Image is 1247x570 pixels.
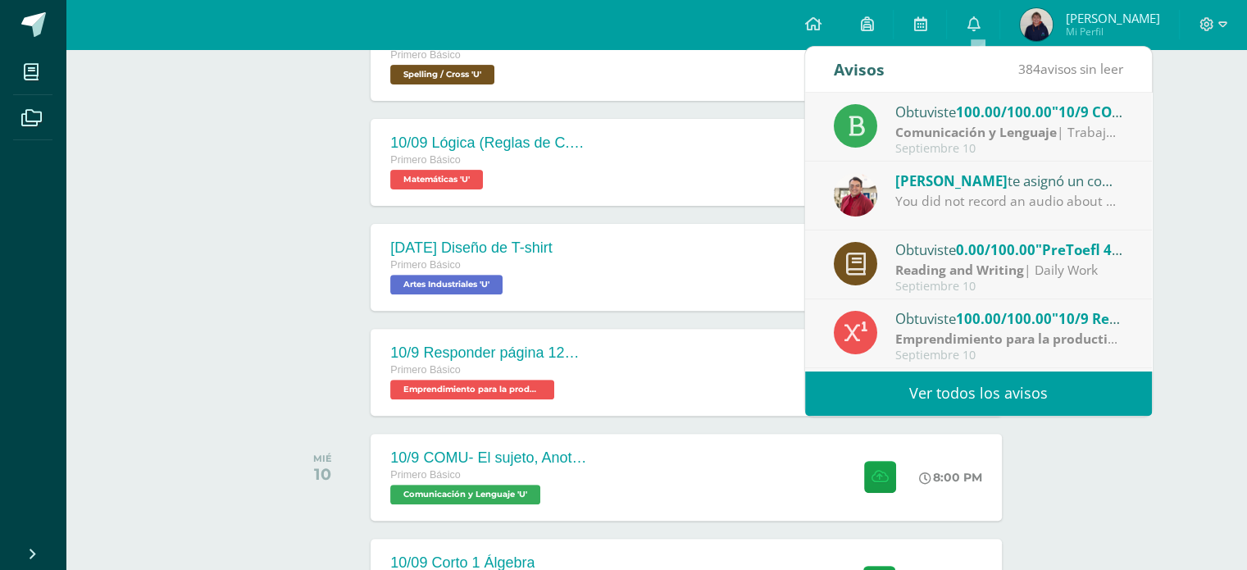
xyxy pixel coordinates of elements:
[956,103,1052,121] span: 100.00/100.00
[390,239,552,257] div: [DATE] Diseño de T-shirt
[895,308,1123,329] div: Obtuviste en
[895,192,1123,211] div: You did not record an audio about any story, approximately one minute in length, using Vocaroo, a...
[895,170,1123,191] div: te asignó un comentario en 'PreToefl 4- 08-sep Speaking activity (Vocaroo)' para 'Reading and Wri...
[390,449,587,467] div: 10/9 COMU- El sujeto, Anotaciones y ejercicios
[390,469,460,481] span: Primero Básico
[895,123,1123,142] div: | Trabajo en clase
[1018,60,1040,78] span: 384
[895,330,1123,349] div: | Zona
[895,280,1123,294] div: Septiembre 10
[390,344,587,362] div: 10/9 Responder página 127 y 128
[390,49,460,61] span: Primero Básico
[895,261,1024,279] strong: Reading and Writing
[1018,60,1123,78] span: avisos sin leer
[390,275,503,294] span: Artes Industriales 'U'
[390,259,460,271] span: Primero Básico
[895,142,1123,156] div: Septiembre 10
[956,309,1052,328] span: 100.00/100.00
[895,261,1123,280] div: | Daily Work
[834,47,885,92] div: Avisos
[895,123,1057,141] strong: Comunicación y Lenguaje
[1065,25,1159,39] span: Mi Perfil
[919,470,982,485] div: 8:00 PM
[390,135,587,152] div: 10/09 Lógica (Reglas de C. Lógicos)
[313,453,332,464] div: MIÉ
[805,371,1152,416] a: Ver todos los avisos
[1020,8,1053,41] img: 9289d8daf0118672c8302ce1b41016ed.png
[390,380,554,399] span: Emprendimiento para la productividad 'U'
[834,173,877,217] img: 4433c8ec4d0dcbe293dd19cfa8535420.png
[895,239,1123,260] div: Obtuviste en
[390,154,460,166] span: Primero Básico
[956,240,1035,259] span: 0.00/100.00
[390,170,483,189] span: Matemáticas 'U'
[390,65,494,84] span: Spelling / Cross 'U'
[313,464,332,484] div: 10
[895,349,1123,363] div: Septiembre 10
[895,171,1008,190] span: [PERSON_NAME]
[390,485,540,504] span: Comunicación y Lenguaje 'U'
[1065,10,1159,26] span: [PERSON_NAME]
[390,364,460,376] span: Primero Básico
[895,101,1123,122] div: Obtuviste en
[895,330,1143,348] strong: Emprendimiento para la productividad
